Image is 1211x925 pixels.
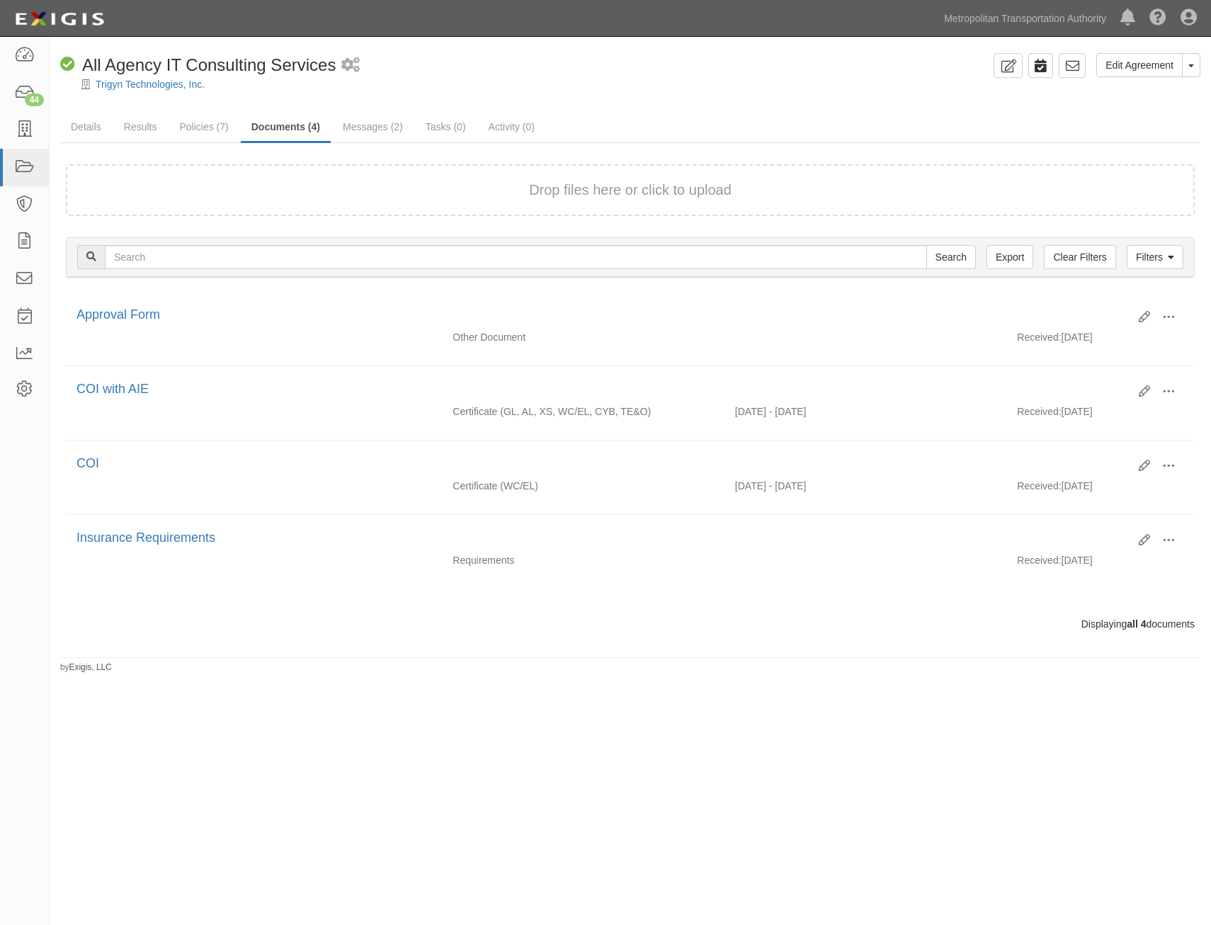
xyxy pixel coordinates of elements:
[442,479,724,493] div: Workers Compensation/Employers Liability
[341,58,360,73] i: 2 scheduled workflows
[1006,479,1195,500] div: [DATE]
[724,479,1007,493] div: Effective 09/22/2025 - Expiration 09/22/2026
[987,245,1033,269] a: Export
[332,113,414,141] a: Messages (2)
[25,93,44,106] div: 44
[724,330,1007,331] div: Effective - Expiration
[76,306,1128,324] div: Approval Form
[1006,553,1195,574] div: [DATE]
[69,662,112,672] a: Exigis, LLC
[241,113,331,143] a: Documents (4)
[724,553,1007,554] div: Effective - Expiration
[1044,245,1115,269] a: Clear Filters
[76,529,1128,547] div: Insurance Requirements
[1017,404,1061,419] p: Received:
[442,330,724,344] div: Other Document
[1006,404,1195,426] div: [DATE]
[55,617,1205,631] div: Displaying documents
[60,662,112,674] small: by
[76,456,99,470] a: COI
[1006,330,1195,351] div: [DATE]
[478,113,545,141] a: Activity (0)
[60,57,75,72] i: Compliant
[60,113,112,141] a: Details
[60,53,336,77] div: All Agency IT Consulting Services
[96,79,205,90] a: Trigyn Technologies, Inc.
[105,245,927,269] input: Search
[76,530,215,545] a: Insurance Requirements
[442,553,724,567] div: Requirements
[442,404,724,419] div: General Liability Auto Liability Excess/Umbrella Liability Workers Compensation/Employers Liabili...
[11,6,108,32] img: logo-5460c22ac91f19d4615b14bd174203de0afe785f0fc80cf4dbbc73dc1793850b.png
[1017,479,1061,493] p: Received:
[169,113,239,141] a: Policies (7)
[82,55,336,74] span: All Agency IT Consulting Services
[113,113,168,141] a: Results
[724,404,1007,419] div: Effective 08/01/2025 - Expiration 08/01/2026
[1127,618,1146,630] b: all 4
[926,245,976,269] input: Search
[415,113,477,141] a: Tasks (0)
[1017,553,1061,567] p: Received:
[1096,53,1183,77] a: Edit Agreement
[1127,245,1183,269] a: Filters
[76,307,160,322] a: Approval Form
[937,4,1113,33] a: Metropolitan Transportation Authority
[76,455,1128,473] div: COI
[76,380,1128,399] div: COI with AIE
[1017,330,1061,344] p: Received:
[1149,10,1166,27] i: Help Center - Complianz
[76,382,149,396] a: COI with AIE
[529,180,732,200] button: Drop files here or click to upload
